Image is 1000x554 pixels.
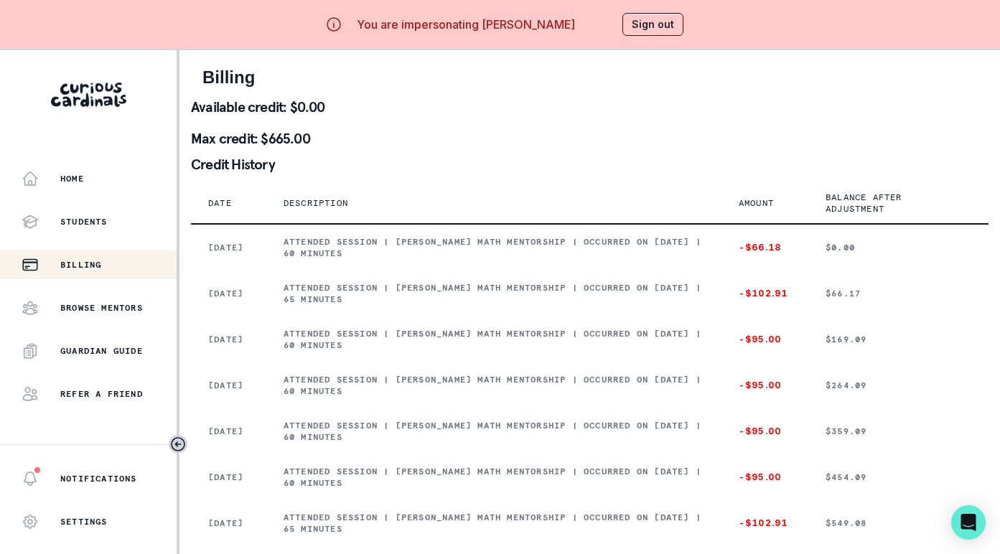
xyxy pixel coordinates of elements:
[208,334,249,345] p: [DATE]
[60,216,108,227] p: Students
[826,380,971,391] p: $264.09
[60,473,137,484] p: Notifications
[739,471,791,483] p: -$95.00
[191,131,989,146] p: Max credit: $665.00
[739,197,774,209] p: Amount
[208,197,232,209] p: Date
[284,197,348,209] p: Description
[60,259,101,271] p: Billing
[284,512,704,535] p: Attended session | [PERSON_NAME] Math Mentorship | Occurred on [DATE] | 65 minutes
[191,157,989,172] p: Credit History
[208,288,249,299] p: [DATE]
[208,517,249,529] p: [DATE]
[60,173,84,184] p: Home
[739,242,791,253] p: -$66.18
[739,426,791,437] p: -$95.00
[739,517,791,529] p: -$102.91
[951,505,986,540] div: Open Intercom Messenger
[169,435,187,454] button: Toggle sidebar
[284,374,704,397] p: Attended session | [PERSON_NAME] Math Mentorship | Occurred on [DATE] | 60 minutes
[208,242,249,253] p: [DATE]
[739,380,791,391] p: -$95.00
[284,466,704,489] p: Attended session | [PERSON_NAME] Math Mentorship | Occurred on [DATE] | 60 minutes
[739,334,791,345] p: -$95.00
[60,388,143,400] p: Refer a friend
[826,471,971,483] p: $454.09
[60,345,143,357] p: Guardian Guide
[826,192,954,215] p: Balance after adjustment
[51,83,126,107] img: Curious Cardinals Logo
[208,426,249,437] p: [DATE]
[826,334,971,345] p: $169.09
[191,100,989,114] p: Available credit: $0.00
[826,426,971,437] p: $359.09
[60,302,143,314] p: Browse Mentors
[357,16,575,33] p: You are impersonating [PERSON_NAME]
[284,420,704,443] p: Attended session | [PERSON_NAME] Math Mentorship | Occurred on [DATE] | 60 minutes
[284,236,704,259] p: Attended session | [PERSON_NAME] Math Mentorship | Occurred on [DATE] | 60 minutes
[208,380,249,391] p: [DATE]
[202,67,977,88] h2: Billing
[60,516,108,527] p: Settings
[208,471,249,483] p: [DATE]
[284,328,704,351] p: Attended session | [PERSON_NAME] Math Mentorship | Occurred on [DATE] | 60 minutes
[826,517,971,529] p: $549.08
[826,242,971,253] p: $0.00
[622,13,683,36] button: Sign out
[739,288,791,299] p: -$102.91
[284,282,704,305] p: Attended session | [PERSON_NAME] Math Mentorship | Occurred on [DATE] | 65 minutes
[826,288,971,299] p: $66.17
